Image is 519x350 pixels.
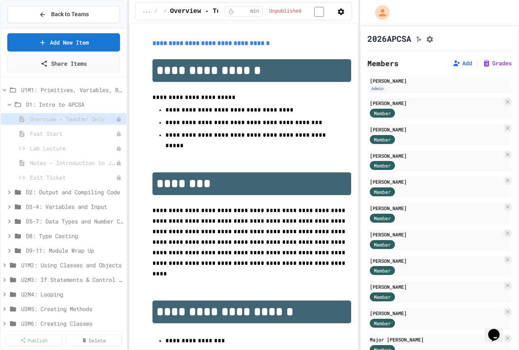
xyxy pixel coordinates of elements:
[30,129,116,138] span: Fast Start
[370,231,502,238] div: [PERSON_NAME]
[485,318,511,342] iframe: chat widget
[142,8,151,15] span: ...
[374,162,391,169] span: Member
[21,319,123,328] span: U3M6: Creating Classes
[370,336,502,343] div: Major [PERSON_NAME]
[374,136,391,143] span: Member
[305,7,334,17] input: publish toggle
[170,6,259,16] span: Overview - Teacher Only
[30,159,116,167] span: Notes - Introduction to Java Programming
[370,178,502,185] div: [PERSON_NAME]
[65,335,122,346] a: Delete
[21,261,123,269] span: U1M2: Using Classes and Objects
[370,257,502,264] div: [PERSON_NAME]
[370,204,502,212] div: [PERSON_NAME]
[250,8,259,15] span: min
[426,34,434,43] button: Assignment Settings
[370,126,502,133] div: [PERSON_NAME]
[374,215,391,222] span: Member
[164,8,167,15] span: /
[453,59,472,67] button: Add
[30,115,116,123] span: Overview - Teacher Only
[367,3,392,22] div: My Account
[116,131,122,137] div: Unpublished
[370,309,502,317] div: [PERSON_NAME]
[374,110,391,117] span: Member
[116,175,122,180] div: Unpublished
[370,85,385,92] div: Admin
[374,320,391,327] span: Member
[475,58,479,68] span: |
[30,144,116,152] span: Lab Lecture
[269,8,301,15] span: Unpublished
[483,59,512,67] button: Grades
[374,267,391,274] span: Member
[367,58,399,69] h2: Members
[116,146,122,151] div: Unpublished
[370,152,502,159] div: [PERSON_NAME]
[26,232,123,240] span: D8: Type Casting
[51,10,89,19] span: Back to Teams
[414,34,422,43] button: Click to see fork details
[374,188,391,195] span: Member
[21,86,123,94] span: U1M1: Primitives, Variables, Basic I/O
[370,99,502,107] div: [PERSON_NAME]
[370,77,509,84] div: [PERSON_NAME]
[26,202,123,211] span: D3-4: Variables and Input
[26,188,123,196] span: D2: Output and Compiling Code
[154,8,157,15] span: /
[7,33,120,52] a: Add New Item
[21,305,123,313] span: U3M5: Creating Methods
[370,283,502,290] div: [PERSON_NAME]
[6,335,62,346] a: Publish
[116,160,122,166] div: Unpublished
[26,217,123,225] span: D5-7: Data Types and Number Calculations
[374,241,391,248] span: Member
[116,116,122,122] div: Unpublished
[374,293,391,301] span: Member
[367,33,411,44] h1: 2026APCSA
[21,275,123,284] span: U2M3: If Statements & Control Flow
[21,290,123,298] span: U2M4: Looping
[26,100,123,109] span: D1: Intro to APCSA
[30,173,116,182] span: Exit Ticket
[7,55,120,72] a: Share Items
[26,246,123,255] span: D9-11: Module Wrap Up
